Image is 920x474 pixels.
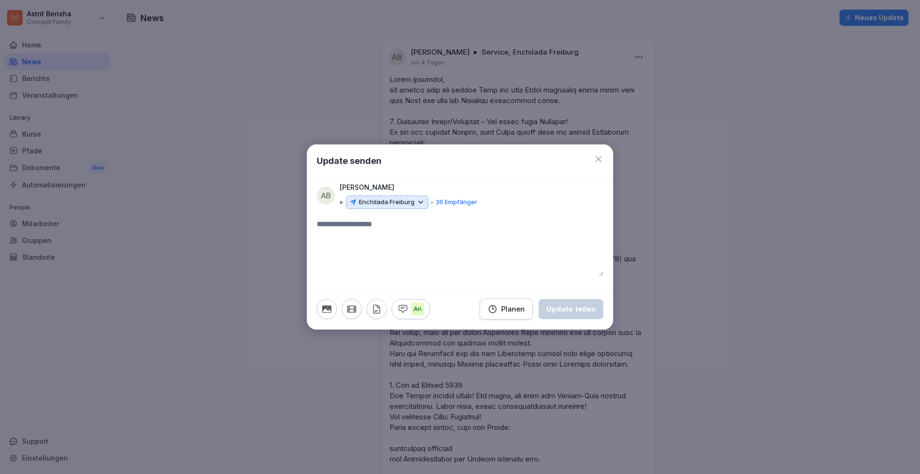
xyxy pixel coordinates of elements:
[317,186,335,205] div: AB
[546,304,596,314] div: Update teilen
[340,182,394,193] p: [PERSON_NAME]
[480,299,533,320] button: Planen
[317,154,381,167] h1: Update senden
[391,299,430,319] button: An
[488,304,525,314] div: Planen
[436,197,477,207] p: 36 Empfänger
[411,303,424,315] p: An
[359,197,414,207] p: Enchilada Freiburg
[539,299,603,319] button: Update teilen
